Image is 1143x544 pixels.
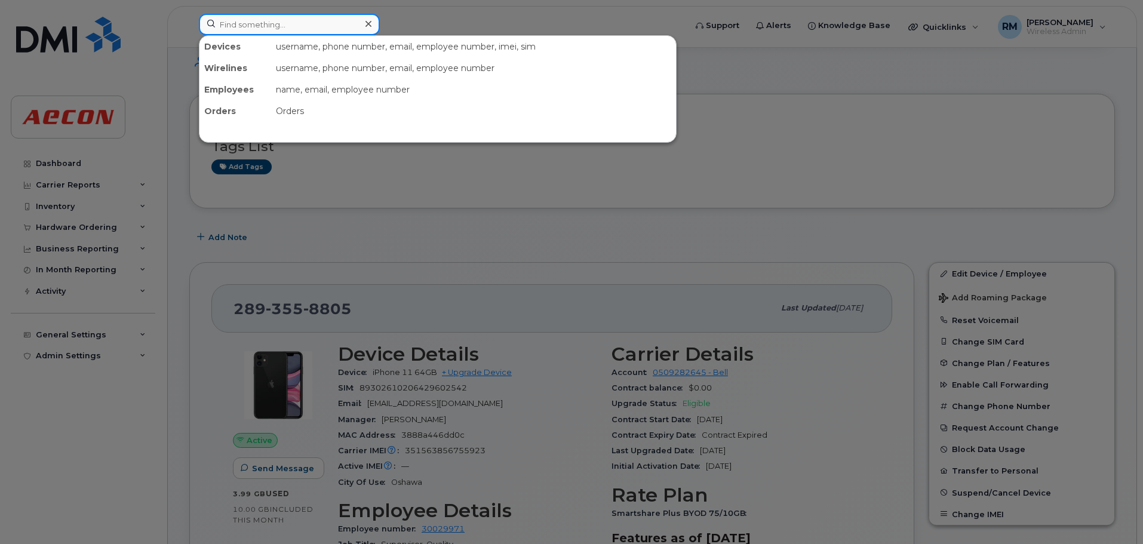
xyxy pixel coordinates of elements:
div: Orders [271,100,676,122]
div: username, phone number, email, employee number [271,57,676,79]
input: Find something... [199,14,380,35]
div: name, email, employee number [271,79,676,100]
div: Orders [199,100,271,122]
div: Wirelines [199,57,271,79]
div: username, phone number, email, employee number, imei, sim [271,36,676,57]
div: Devices [199,36,271,57]
div: Employees [199,79,271,100]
